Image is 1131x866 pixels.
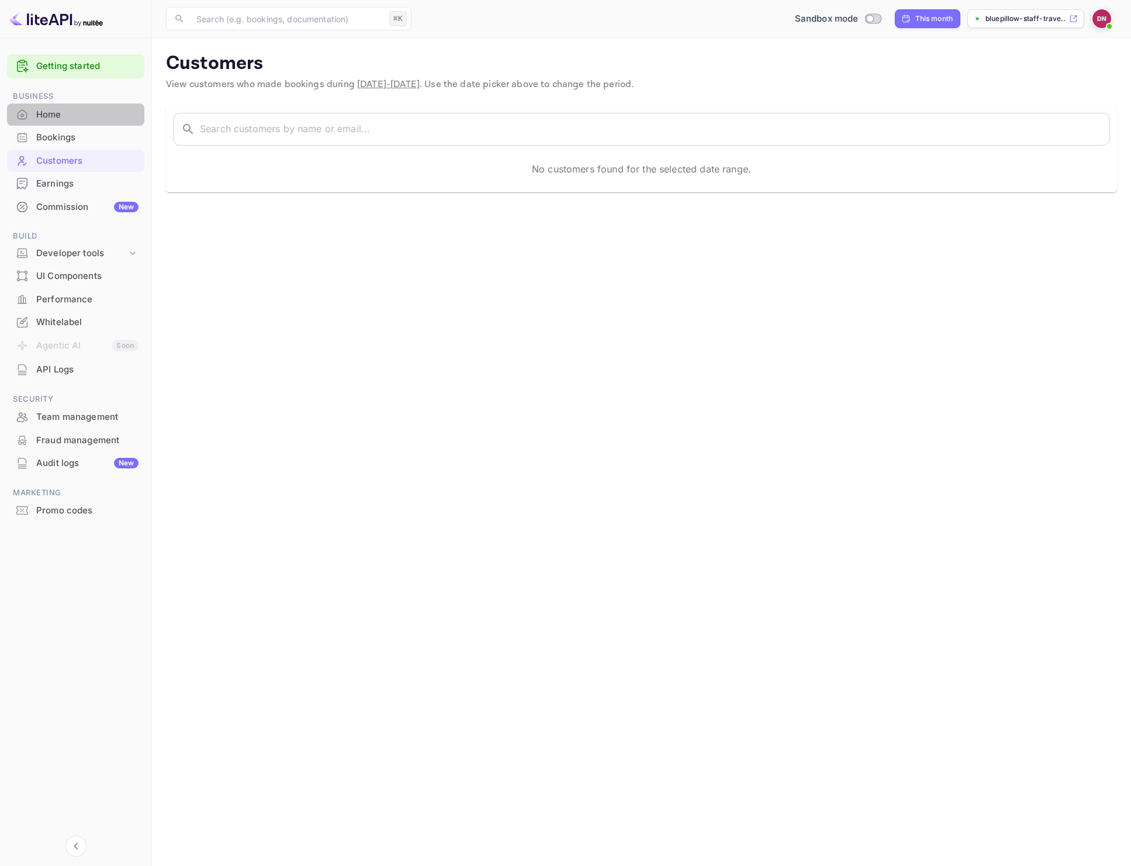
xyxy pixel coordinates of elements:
a: Home [7,103,144,125]
a: CommissionNew [7,196,144,218]
a: Audit logsNew [7,452,144,474]
span: View customers who made bookings during . Use the date picker above to change the period. [166,78,634,91]
a: Whitelabel [7,311,144,333]
div: Fraud management [36,434,139,447]
a: Promo codes [7,499,144,521]
div: Fraud management [7,429,144,452]
a: Performance [7,288,144,310]
div: Whitelabel [7,311,144,334]
a: API Logs [7,358,144,380]
button: Collapse navigation [65,836,87,857]
div: This month [915,13,953,24]
div: ⌘K [389,11,407,26]
div: Bookings [7,126,144,149]
span: Business [7,90,144,103]
div: Earnings [36,177,139,191]
div: UI Components [36,270,139,283]
p: Customers [166,52,1117,75]
a: Customers [7,150,144,171]
img: LiteAPI logo [9,9,103,28]
span: Marketing [7,487,144,499]
div: Whitelabel [36,316,139,329]
a: Team management [7,406,144,427]
div: Audit logs [36,457,139,470]
input: Search (e.g. bookings, documentation) [189,7,385,30]
a: Getting started [36,60,139,73]
div: Switch to Production mode [790,12,886,26]
div: Team management [36,410,139,424]
a: Fraud management [7,429,144,451]
span: [DATE] - [DATE] [357,78,420,91]
input: Search customers by name or email... [200,113,1110,146]
div: Performance [7,288,144,311]
div: Getting started [7,54,144,78]
div: Home [7,103,144,126]
div: UI Components [7,265,144,288]
div: Developer tools [36,247,127,260]
a: Bookings [7,126,144,148]
span: Build [7,230,144,243]
div: Commission [36,201,139,214]
div: Team management [7,406,144,429]
div: CommissionNew [7,196,144,219]
div: Audit logsNew [7,452,144,475]
div: API Logs [7,358,144,381]
div: Customers [36,154,139,168]
div: Customers [7,150,144,172]
p: No customers found for the selected date range. [532,162,751,176]
img: Dom Newboult [1092,9,1111,28]
span: Security [7,393,144,406]
a: UI Components [7,265,144,287]
div: Promo codes [36,504,139,517]
div: Developer tools [7,243,144,264]
a: Earnings [7,172,144,194]
div: API Logs [36,363,139,377]
p: bluepillow-staff-trave... [985,13,1067,24]
span: Sandbox mode [795,12,859,26]
div: Bookings [36,131,139,144]
div: Home [36,108,139,122]
div: New [114,202,139,212]
div: Promo codes [7,499,144,522]
div: Performance [36,293,139,306]
div: New [114,458,139,468]
div: Earnings [7,172,144,195]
